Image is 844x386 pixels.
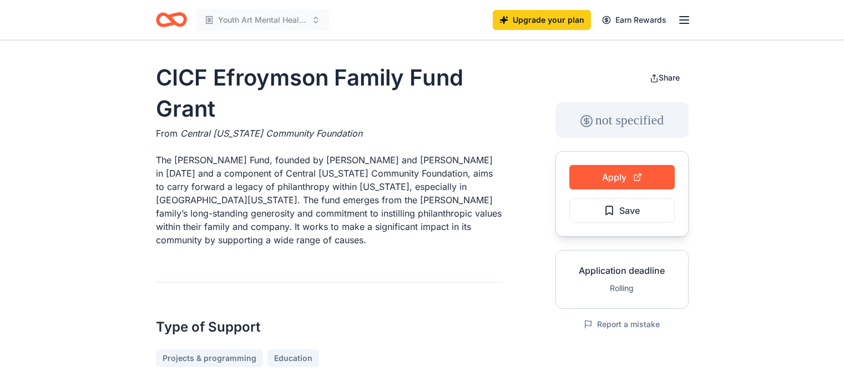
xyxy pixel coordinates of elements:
a: Education [267,349,319,367]
h1: CICF Efroymson Family Fund Grant [156,62,502,124]
button: Youth Art Mental Health Sessions [196,9,329,31]
a: Home [156,7,187,33]
h2: Type of Support [156,318,502,336]
a: Projects & programming [156,349,263,367]
div: Rolling [565,282,679,295]
a: Earn Rewards [595,10,673,30]
p: The [PERSON_NAME] Fund, founded by [PERSON_NAME] and [PERSON_NAME] in [DATE] and a component of C... [156,153,502,247]
button: Save [569,198,675,223]
span: Youth Art Mental Health Sessions [218,13,307,27]
div: From [156,127,502,140]
div: not specified [555,102,689,138]
button: Report a mistake [584,318,660,331]
span: Save [619,203,640,218]
span: Central [US_STATE] Community Foundation [180,128,362,139]
span: Share [659,73,680,82]
div: Application deadline [565,264,679,277]
button: Share [641,67,689,89]
button: Apply [569,165,675,189]
a: Upgrade your plan [493,10,591,30]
